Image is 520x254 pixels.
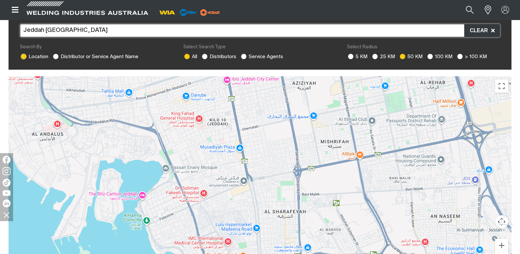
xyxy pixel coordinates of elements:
[20,24,500,37] input: Search location
[183,44,336,51] div: Select Search Type
[198,8,222,17] img: miller
[183,54,197,59] label: All
[347,44,500,51] div: Select Radius
[20,54,48,59] label: Location
[399,54,423,59] label: 50 KM
[3,199,10,207] img: LinkedIn
[1,209,12,220] img: hide socials
[3,167,10,175] img: Instagram
[240,54,283,59] label: Service Agents
[495,239,508,252] button: Zoom in
[456,54,487,59] label: > 100 KM
[495,80,508,93] button: Toggle fullscreen view
[459,3,481,17] button: Search products
[347,54,367,59] label: 5 KM
[3,156,10,164] img: Facebook
[499,213,513,228] button: Scroll to top
[495,215,508,228] button: Map camera controls
[464,24,500,37] button: Clear
[52,54,138,59] label: Distributor or Service Agent Name
[450,3,481,17] input: Product name or item number...
[20,44,173,51] div: Search By
[426,54,452,59] label: 100 KM
[198,10,222,15] a: miller
[470,26,491,35] span: Clear
[371,54,395,59] label: 25 KM
[201,54,236,59] label: Distributors
[3,179,10,187] img: TikTok
[3,190,10,196] img: YouTube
